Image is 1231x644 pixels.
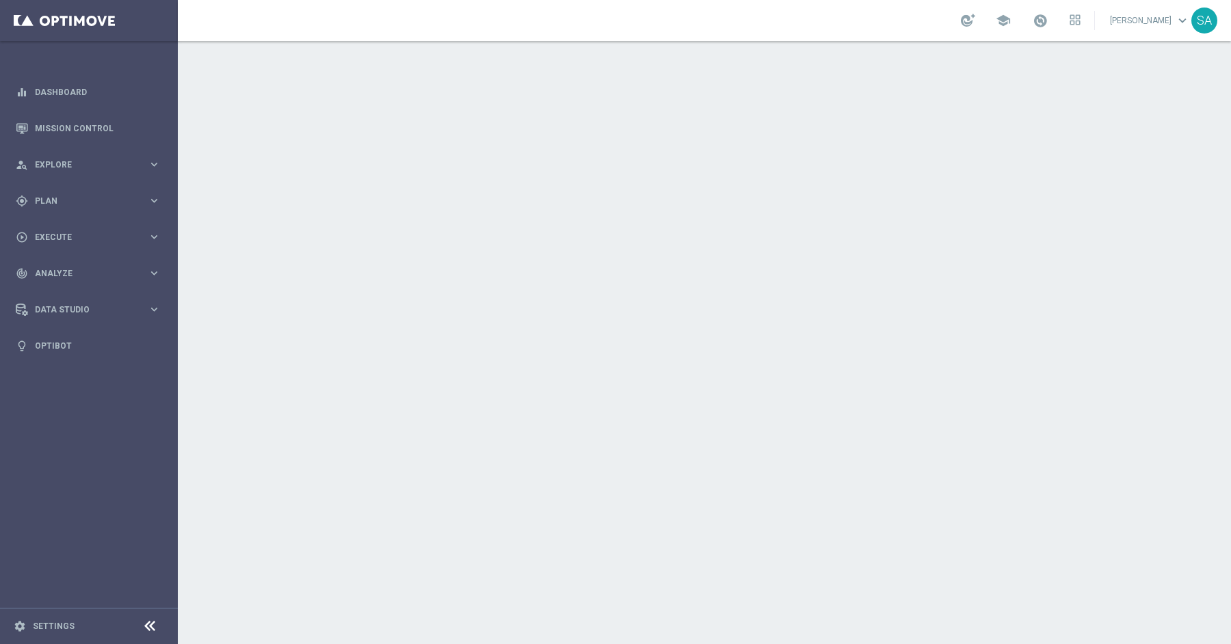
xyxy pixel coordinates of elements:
[996,13,1011,28] span: school
[16,267,148,280] div: Analyze
[15,340,161,351] button: lightbulb Optibot
[35,306,148,314] span: Data Studio
[16,231,148,243] div: Execute
[35,327,161,364] a: Optibot
[1175,13,1190,28] span: keyboard_arrow_down
[16,195,148,207] div: Plan
[16,159,148,171] div: Explore
[16,304,148,316] div: Data Studio
[16,340,28,352] i: lightbulb
[15,159,161,170] button: person_search Explore keyboard_arrow_right
[16,327,161,364] div: Optibot
[16,267,28,280] i: track_changes
[148,230,161,243] i: keyboard_arrow_right
[16,86,28,98] i: equalizer
[35,233,148,241] span: Execute
[35,161,148,169] span: Explore
[15,87,161,98] button: equalizer Dashboard
[16,195,28,207] i: gps_fixed
[1191,8,1217,33] div: SA
[16,159,28,171] i: person_search
[15,123,161,134] button: Mission Control
[14,620,26,632] i: settings
[15,196,161,206] button: gps_fixed Plan keyboard_arrow_right
[148,158,161,171] i: keyboard_arrow_right
[148,267,161,280] i: keyboard_arrow_right
[15,304,161,315] button: Data Studio keyboard_arrow_right
[148,303,161,316] i: keyboard_arrow_right
[33,622,75,630] a: Settings
[35,197,148,205] span: Plan
[35,110,161,146] a: Mission Control
[16,231,28,243] i: play_circle_outline
[35,269,148,278] span: Analyze
[15,232,161,243] button: play_circle_outline Execute keyboard_arrow_right
[16,74,161,110] div: Dashboard
[35,74,161,110] a: Dashboard
[1109,10,1191,31] a: [PERSON_NAME]keyboard_arrow_down
[16,110,161,146] div: Mission Control
[15,268,161,279] button: track_changes Analyze keyboard_arrow_right
[148,194,161,207] i: keyboard_arrow_right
